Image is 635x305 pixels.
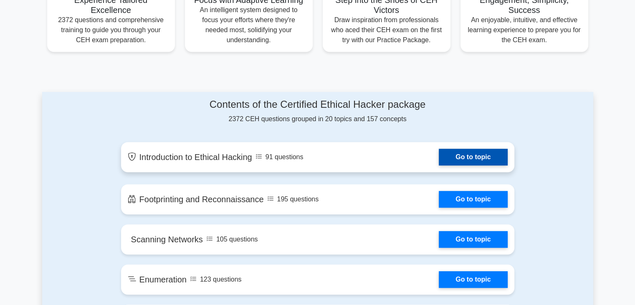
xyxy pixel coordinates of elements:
a: Go to topic [439,271,507,288]
h4: Contents of the Certified Ethical Hacker package [121,99,514,111]
a: Go to topic [439,231,507,248]
p: An enjoyable, intuitive, and effective learning experience to prepare you for the CEH exam. [467,15,582,45]
a: Go to topic [439,191,507,208]
div: 2372 CEH questions grouped in 20 topics and 157 concepts [121,99,514,124]
p: Draw inspiration from professionals who aced their CEH exam on the first try with our Practice Pa... [329,15,444,45]
p: 2372 questions and comprehensive training to guide you through your CEH exam preparation. [54,15,168,45]
a: Go to topic [439,149,507,165]
p: An intelligent system designed to focus your efforts where they're needed most, solidifying your ... [192,5,306,45]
